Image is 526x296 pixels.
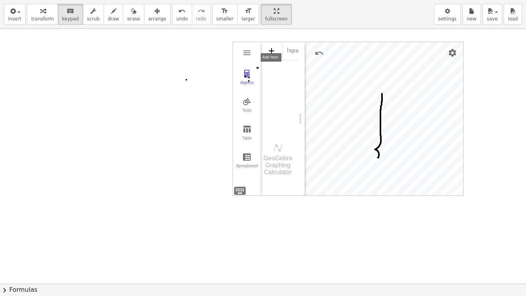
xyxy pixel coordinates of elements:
div: Spreadsheet [235,164,259,175]
button: erase [123,4,144,25]
button: transform [27,4,58,25]
div: GeoGebra Graphing Calculator [261,155,295,176]
button: Add Item [262,42,281,60]
span: settings [438,16,457,22]
img: Main Menu [242,48,251,57]
button: fullscreen [261,4,291,25]
button: keyboardkeypad [58,4,83,25]
span: keypad [62,16,79,22]
button: Settings [446,46,459,60]
div: Tools [235,108,259,119]
button: undoundo [172,4,192,25]
span: draw [108,16,119,22]
div: Algebra [235,81,259,91]
button: arrange [144,4,171,25]
i: redo [198,7,205,16]
span: erase [127,16,140,22]
canvas: Graphics View 1 [305,42,463,195]
button: settings [434,4,461,25]
div: Table [235,136,259,147]
span: scrub [87,16,100,22]
div: Algebra [261,41,299,132]
span: arrange [148,16,166,22]
button: insert [4,4,25,25]
span: insert [8,16,21,22]
button: save [482,4,502,25]
button: scrub [83,4,104,25]
span: redo [196,16,206,22]
span: load [508,16,518,22]
button: format_sizesmaller [212,4,238,25]
button: draw [104,4,124,25]
div: Input… [287,45,307,57]
span: larger [241,16,255,22]
button: load [504,4,522,25]
span: smaller [216,16,233,22]
button: Undo [312,46,326,60]
i: undo [178,7,186,16]
span: transform [31,16,54,22]
button: new [462,4,481,25]
span: fullscreen [265,16,287,22]
img: svg+xml;base64,PHN2ZyB4bWxucz0iaHR0cDovL3d3dy53My5vcmcvMjAwMC9zdmciIHhtbG5zOnhsaW5rPSJodHRwOi8vd3... [273,143,283,153]
button: redoredo [192,4,211,25]
i: format_size [245,7,252,16]
span: new [467,16,476,22]
button: format_sizelarger [237,4,259,25]
span: undo [176,16,188,22]
i: format_size [221,7,228,16]
i: keyboard [67,7,74,16]
img: svg+xml;base64,PHN2ZyB4bWxucz0iaHR0cDovL3d3dy53My5vcmcvMjAwMC9zdmciIHdpZHRoPSIyNCIgaGVpZ2h0PSIyNC... [233,184,247,198]
div: Graphing Calculator [233,42,464,196]
span: save [487,16,498,22]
